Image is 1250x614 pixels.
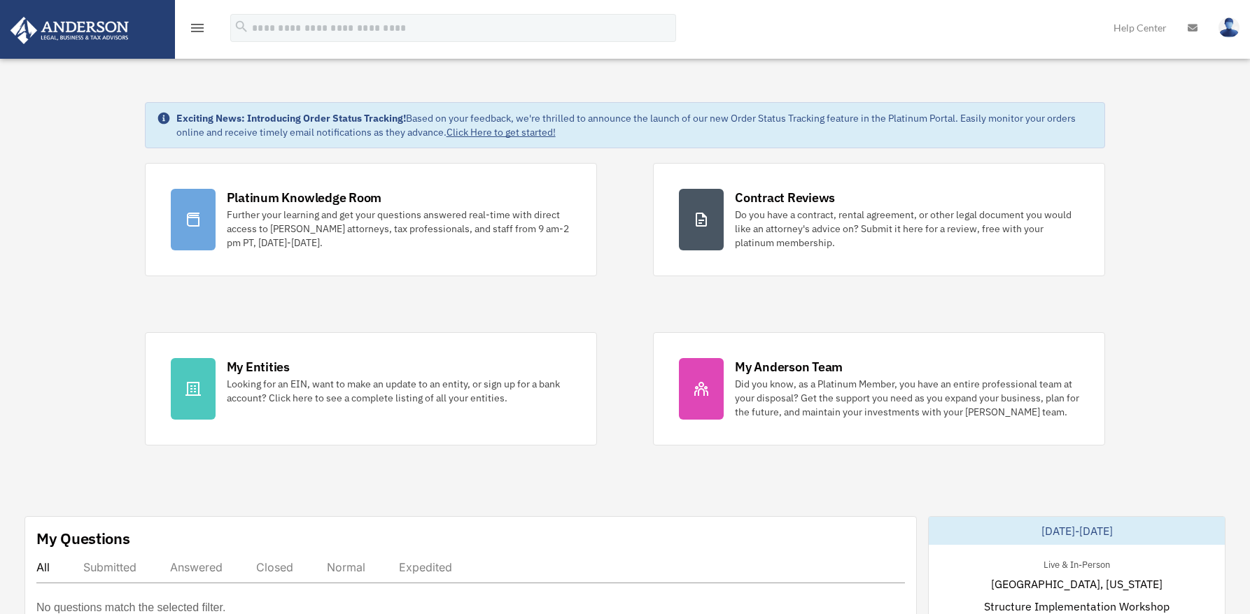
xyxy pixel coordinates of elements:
[170,560,223,574] div: Answered
[256,560,293,574] div: Closed
[83,560,136,574] div: Submitted
[735,358,843,376] div: My Anderson Team
[6,17,133,44] img: Anderson Advisors Platinum Portal
[991,576,1163,592] span: [GEOGRAPHIC_DATA], [US_STATE]
[145,163,597,276] a: Platinum Knowledge Room Further your learning and get your questions answered real-time with dire...
[399,560,452,574] div: Expedited
[653,163,1105,276] a: Contract Reviews Do you have a contract, rental agreement, or other legal document you would like...
[36,528,130,549] div: My Questions
[735,377,1079,419] div: Did you know, as a Platinum Member, you have an entire professional team at your disposal? Get th...
[36,560,50,574] div: All
[227,189,382,206] div: Platinum Knowledge Room
[189,24,206,36] a: menu
[929,517,1225,545] div: [DATE]-[DATE]
[735,189,835,206] div: Contract Reviews
[227,377,571,405] div: Looking for an EIN, want to make an update to an entity, or sign up for a bank account? Click her...
[176,112,406,124] strong: Exciting News: Introducing Order Status Tracking!
[735,208,1079,250] div: Do you have a contract, rental agreement, or other legal document you would like an attorney's ad...
[227,208,571,250] div: Further your learning and get your questions answered real-time with direct access to [PERSON_NAM...
[176,111,1094,139] div: Based on your feedback, we're thrilled to announce the launch of our new Order Status Tracking fe...
[234,19,249,34] i: search
[1032,556,1121,571] div: Live & In-Person
[189,20,206,36] i: menu
[1219,17,1240,38] img: User Pic
[227,358,290,376] div: My Entities
[327,560,365,574] div: Normal
[653,332,1105,445] a: My Anderson Team Did you know, as a Platinum Member, you have an entire professional team at your...
[145,332,597,445] a: My Entities Looking for an EIN, want to make an update to an entity, or sign up for a bank accoun...
[447,126,556,138] a: Click Here to get started!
